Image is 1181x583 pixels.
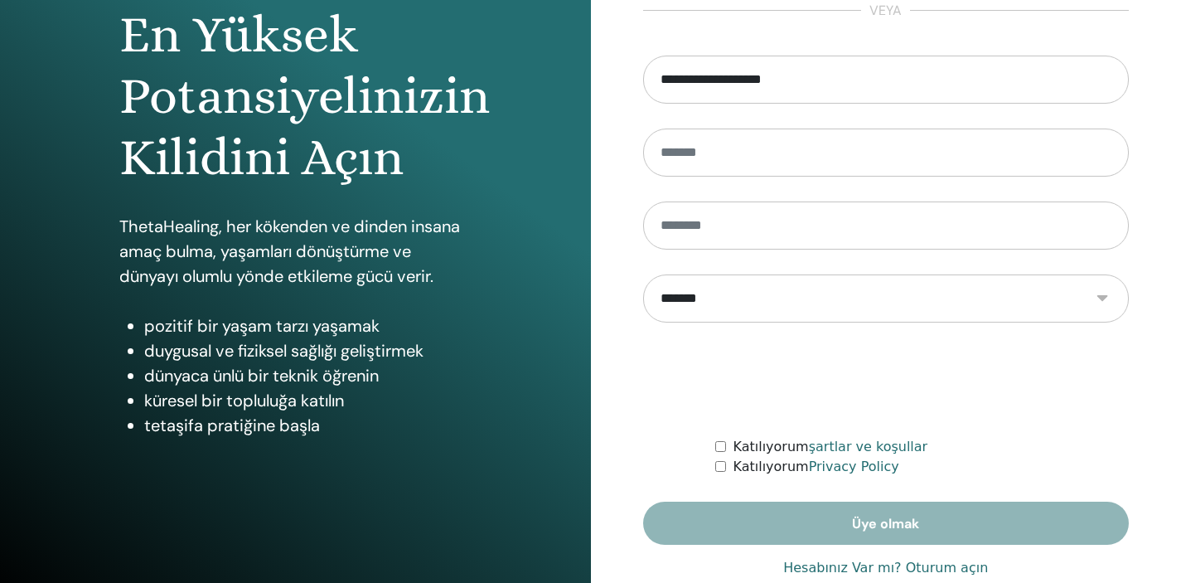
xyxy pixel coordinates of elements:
iframe: reCAPTCHA [760,347,1012,412]
a: şartlar ve koşullar [809,439,928,454]
li: küresel bir topluluğa katılın [144,388,472,413]
a: Hesabınız Var mı? Oturum açın [783,558,988,578]
label: Katılıyorum [733,457,898,477]
a: Privacy Policy [809,459,899,474]
li: tetaşifa pratiğine başla [144,413,472,438]
li: duygusal ve fiziksel sağlığı geliştirmek [144,338,472,363]
p: ThetaHealing, her kökenden ve dinden insana amaç bulma, yaşamları dönüştürme ve dünyayı olumlu yö... [119,214,472,289]
span: veya [861,1,910,21]
h1: En Yüksek Potansiyelinizin Kilidini Açın [119,4,472,189]
li: dünyaca ünlü bir teknik öğrenin [144,363,472,388]
label: Katılıyorum [733,437,927,457]
li: pozitif bir yaşam tarzı yaşamak [144,313,472,338]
